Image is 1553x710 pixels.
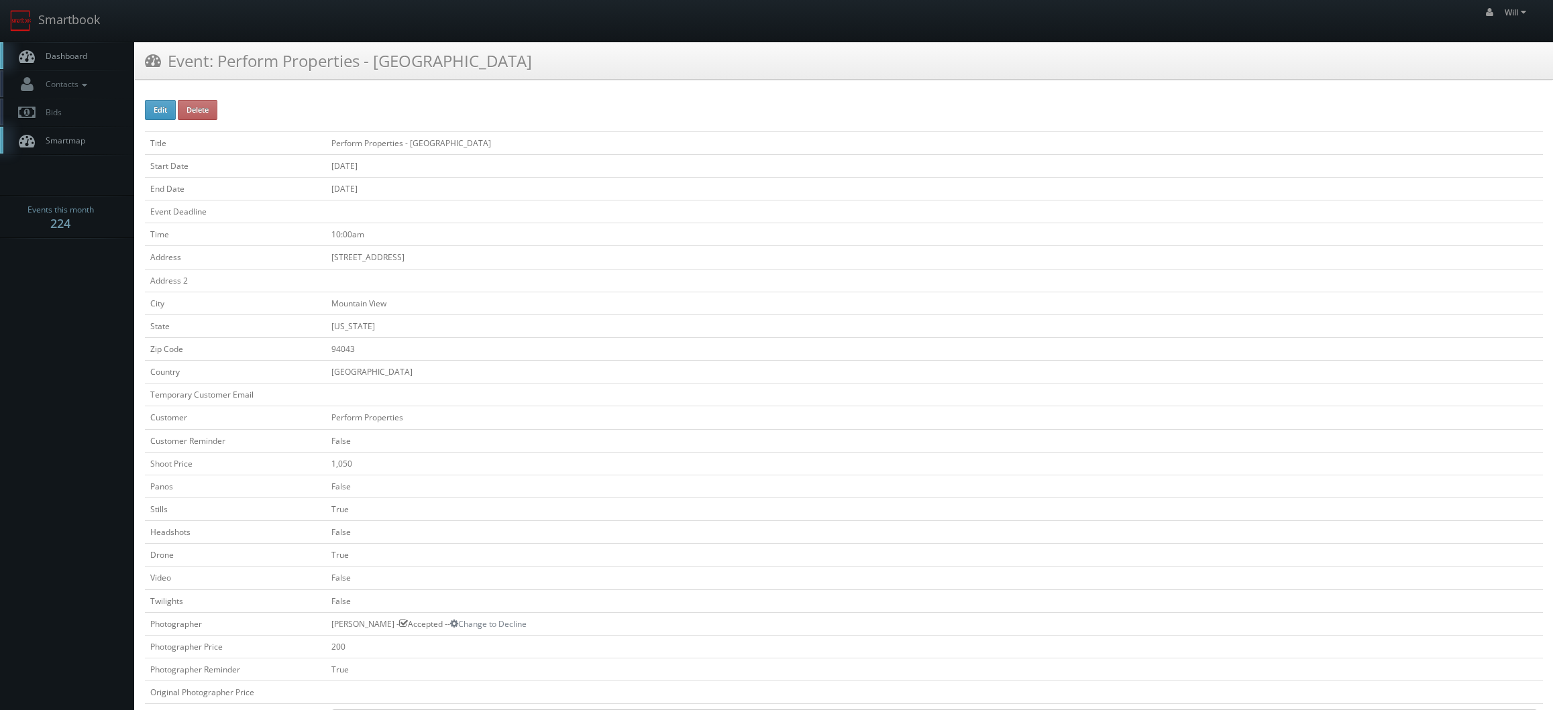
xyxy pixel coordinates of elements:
td: [DATE] [326,177,1543,200]
td: Photographer Reminder [145,658,326,681]
span: Events this month [28,203,94,217]
td: Event Deadline [145,200,326,223]
td: Twilights [145,589,326,612]
td: Stills [145,497,326,520]
td: [PERSON_NAME] - Accepted -- [326,612,1543,635]
td: 200 [326,635,1543,658]
td: [DATE] [326,154,1543,177]
td: 10:00am [326,223,1543,246]
td: False [326,475,1543,497]
strong: 224 [50,215,70,231]
td: 1,050 [326,452,1543,475]
img: smartbook-logo.png [10,10,32,32]
td: Drone [145,544,326,567]
td: Customer Reminder [145,429,326,452]
td: Shoot Price [145,452,326,475]
td: True [326,658,1543,681]
button: Edit [145,100,176,120]
td: Address 2 [145,269,326,292]
td: Zip Code [145,337,326,360]
td: Panos [145,475,326,497]
td: Start Date [145,154,326,177]
a: Change to Decline [450,618,527,630]
span: Contacts [39,78,91,90]
td: False [326,521,1543,544]
span: Will [1505,7,1530,18]
td: True [326,544,1543,567]
td: Title [145,131,326,154]
td: Perform Properties - [GEOGRAPHIC_DATA] [326,131,1543,154]
td: False [326,589,1543,612]
td: [GEOGRAPHIC_DATA] [326,361,1543,383]
h3: Event: Perform Properties - [GEOGRAPHIC_DATA] [145,49,532,72]
td: Video [145,567,326,589]
td: Photographer Price [145,635,326,658]
td: Original Photographer Price [145,681,326,704]
td: Customer [145,406,326,429]
td: End Date [145,177,326,200]
td: [STREET_ADDRESS] [326,246,1543,269]
td: Photographer [145,612,326,635]
span: Smartmap [39,135,85,146]
td: Time [145,223,326,246]
button: Delete [178,100,217,120]
td: False [326,567,1543,589]
td: True [326,497,1543,520]
td: Mountain View [326,292,1543,314]
span: Dashboard [39,50,87,62]
td: [US_STATE] [326,314,1543,337]
span: Bids [39,107,62,118]
td: Address [145,246,326,269]
td: Perform Properties [326,406,1543,429]
td: Country [145,361,326,383]
td: State [145,314,326,337]
td: City [145,292,326,314]
td: Headshots [145,521,326,544]
td: False [326,429,1543,452]
td: 94043 [326,337,1543,360]
td: Temporary Customer Email [145,383,326,406]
